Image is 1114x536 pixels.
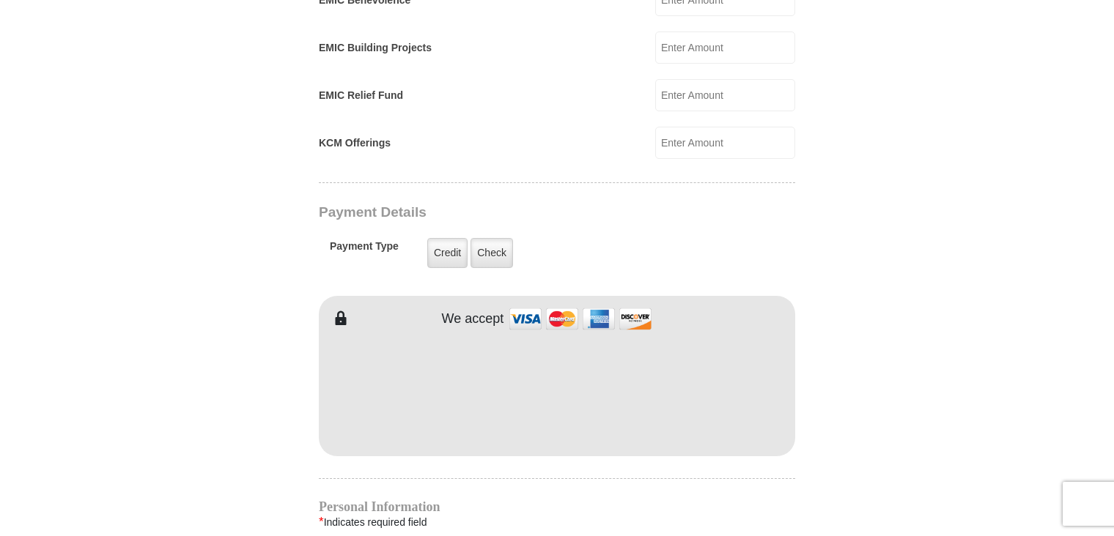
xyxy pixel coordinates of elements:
[655,31,795,64] input: Enter Amount
[319,88,403,103] label: EMIC Relief Fund
[319,501,795,513] h4: Personal Information
[427,238,468,268] label: Credit
[442,311,504,327] h4: We accept
[319,135,391,151] label: KCM Offerings
[319,204,693,221] h3: Payment Details
[319,40,432,56] label: EMIC Building Projects
[655,79,795,111] input: Enter Amount
[319,513,795,532] div: Indicates required field
[330,240,399,260] h5: Payment Type
[471,238,513,268] label: Check
[507,303,654,335] img: credit cards accepted
[655,127,795,159] input: Enter Amount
